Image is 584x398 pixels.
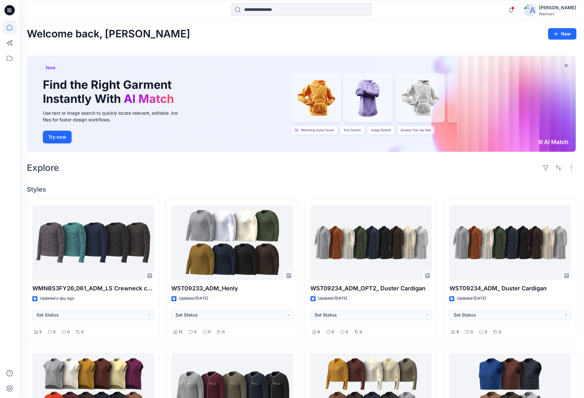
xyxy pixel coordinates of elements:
div: Use text or image search to quickly locate relevant, editable .bw files for faster design workflows. [43,110,187,123]
p: Updated a day ago [40,295,74,302]
p: 0 [67,329,70,335]
p: 0 [484,329,487,335]
p: 0 [222,329,225,335]
h2: Welcome back, [PERSON_NAME] [27,28,190,40]
p: 0 [470,329,473,335]
button: Try now [43,131,72,143]
p: 9 [456,329,459,335]
p: 0 [194,329,197,335]
p: 0 [498,329,501,335]
p: WST09234_ADM_ Duster Cardigan [449,284,571,293]
p: 5 [39,329,42,335]
a: WST09234_ADM_OPT2_ Duster Cardigan [310,205,432,280]
p: Updated [DATE] [457,295,486,302]
p: 0 [53,329,56,335]
button: New [548,28,576,40]
p: WST09233_ADM_Henly [171,284,293,293]
p: WST09234_ADM_OPT2_ Duster Cardigan [310,284,432,293]
p: 0 [81,329,84,335]
p: 9 [317,329,320,335]
h4: Styles [27,186,576,193]
p: WMNBS3FY26_061_ADM_LS Crewneck copy [32,284,154,293]
h2: Explore [27,163,59,173]
p: 13 [178,329,183,335]
p: Updated [DATE] [179,295,208,302]
span: New [46,64,56,72]
a: WMNBS3FY26_061_ADM_LS Crewneck copy [32,205,154,280]
p: 0 [360,329,362,335]
h1: Find the Right Garment Instantly With [43,78,177,105]
div: [PERSON_NAME] [539,4,576,11]
p: 0 [208,329,211,335]
span: AI Match [124,92,174,106]
p: 0 [331,329,334,335]
a: WST09234_ADM_ Duster Cardigan [449,205,571,280]
p: Updated [DATE] [318,295,347,302]
p: 0 [346,329,348,335]
img: avatar [524,4,536,17]
div: Walmart [539,11,576,16]
a: WST09233_ADM_Henly [171,205,293,280]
